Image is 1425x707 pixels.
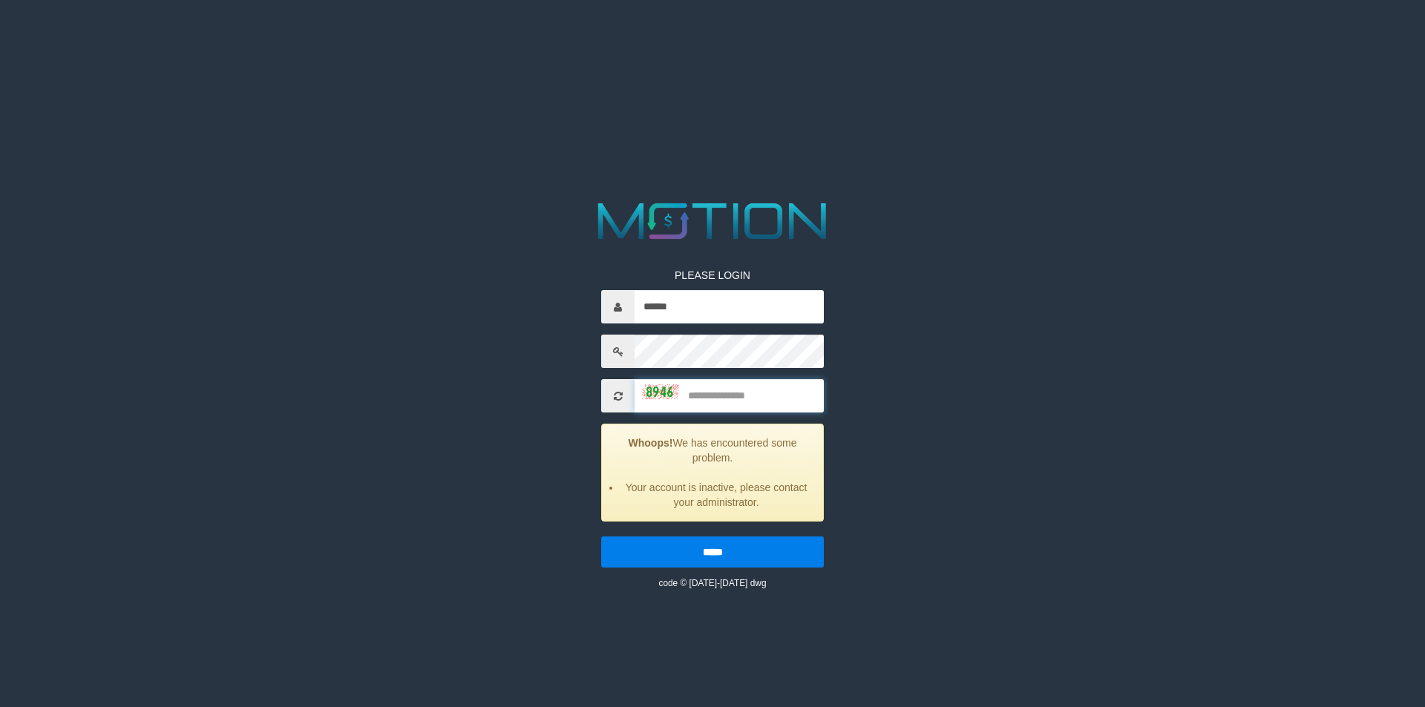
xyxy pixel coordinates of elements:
[629,437,673,449] strong: Whoops!
[658,578,766,588] small: code © [DATE]-[DATE] dwg
[588,197,837,246] img: MOTION_logo.png
[620,480,812,510] li: Your account is inactive, please contact your administrator.
[642,384,679,399] img: captcha
[601,424,824,522] div: We has encountered some problem.
[601,268,824,283] p: PLEASE LOGIN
